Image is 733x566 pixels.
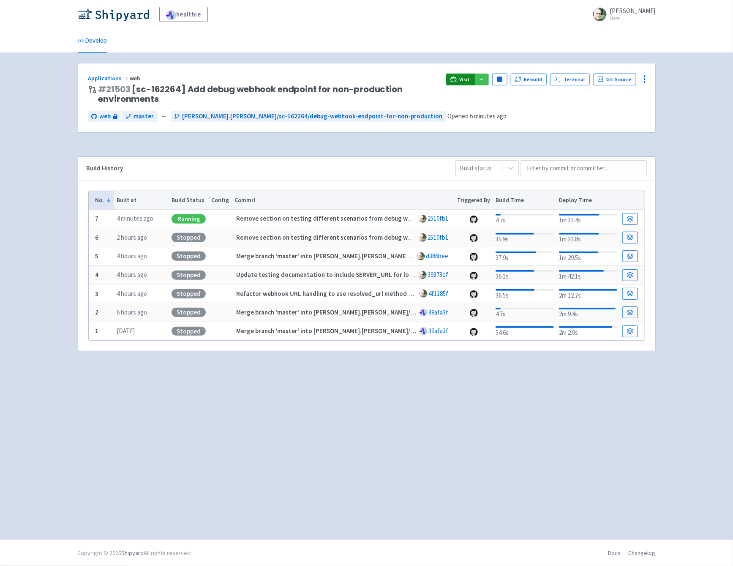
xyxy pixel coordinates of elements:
time: 2 hours ago [117,233,147,241]
a: Build Details [622,269,638,281]
a: Build Details [622,250,638,262]
div: 1m 42.1s [559,268,617,282]
b: 2 [95,308,99,316]
div: Stopped [172,327,206,336]
a: Develop [78,29,107,53]
span: Opened [448,112,507,120]
div: Build History [87,164,442,173]
a: Build Details [622,306,638,318]
strong: Merge branch 'master' into [PERSON_NAME].[PERSON_NAME]/sc-162264/debug-webhook-endpoint-for-non-p... [236,327,574,335]
b: 3 [95,290,99,298]
a: Build Details [622,325,638,337]
th: Config [209,191,232,210]
div: 1m 29.5s [559,250,617,263]
a: Build Details [622,288,638,300]
b: 1 [95,327,99,335]
div: 54.6s [496,325,553,338]
div: 4.7s [496,306,553,319]
button: Rebuild [511,74,547,85]
input: Filter by commit or committer... [520,160,647,176]
a: Build Details [622,232,638,243]
div: 36.5s [496,287,553,301]
div: 2m 12.7s [559,287,617,301]
div: 1m 31.4s [559,212,617,225]
div: Stopped [172,271,206,280]
div: 1m 31.8s [559,231,617,244]
a: Docs [608,549,621,557]
th: Built at [114,191,169,210]
th: Build Time [493,191,556,210]
time: 6 minutes ago [470,112,507,120]
a: 2510fb1 [428,214,449,222]
a: Changelog [629,549,656,557]
a: Shipyard [122,549,144,557]
a: 39373ef [428,271,449,279]
span: [PERSON_NAME] [610,7,656,15]
span: [sc-162264] Add debug webhook endpoint for non-production environments [98,85,439,104]
a: Git Source [593,74,637,85]
span: ← [161,112,167,121]
a: [PERSON_NAME] User [588,8,656,21]
div: 35.9s [496,231,553,244]
strong: Remove section on testing different scenarios from debug webhook documentation [236,233,474,241]
th: Triggered By [455,191,493,210]
a: Build Details [622,213,638,225]
b: 4 [95,271,99,279]
a: d386bee [426,252,449,260]
a: master [122,111,158,122]
strong: Remove section on testing different scenarios from debug webhook documentation [236,214,474,222]
a: [PERSON_NAME].[PERSON_NAME]/sc-162264/debug-webhook-endpoint-for-non-production [171,111,446,122]
a: healthie [159,7,208,22]
div: 4.7s [496,212,553,225]
th: Deploy Time [556,191,620,210]
b: 6 [95,233,99,241]
time: [DATE] [117,327,135,335]
span: [PERSON_NAME].[PERSON_NAME]/sc-162264/debug-webhook-endpoint-for-non-production [183,112,443,121]
a: 39afa3f [429,327,449,335]
a: web [88,111,121,122]
div: 2m 9.4s [559,306,617,319]
time: 4 hours ago [117,252,147,260]
a: #21503 [98,83,131,95]
button: No. [95,196,112,205]
th: Build Status [169,191,209,210]
div: 2m 2.0s [559,325,617,338]
div: 37.9s [496,250,553,263]
a: Applications [88,74,130,82]
div: Stopped [172,252,206,261]
span: Visit [459,76,470,83]
div: Copyright © 2025 All rights reserved. [78,549,192,558]
a: 39afa3f [429,308,449,316]
strong: Merge branch 'master' into [PERSON_NAME].[PERSON_NAME]/sc-162264/debug-webhook-endpoint-for-non-p... [236,252,574,260]
strong: Refactor webhook URL handling to use resolved_url method for dynamic URL resolution [236,290,485,298]
div: Stopped [172,233,206,242]
a: 2510fb1 [428,233,449,241]
strong: Update testing documentation to include SERVER_URL for local development webhook setup [236,271,500,279]
th: Commit [232,191,455,210]
a: Terminal [550,74,589,85]
div: 36.1s [496,268,553,282]
small: User [610,16,656,21]
button: Pause [492,74,507,85]
b: 5 [95,252,99,260]
span: web [100,112,111,121]
div: Stopped [172,289,206,298]
b: 7 [95,214,99,222]
img: Shipyard logo [78,8,149,21]
a: 4f1185f [429,290,449,298]
time: 6 hours ago [117,308,147,316]
span: web [130,74,142,82]
time: 4 hours ago [117,271,147,279]
time: 4 hours ago [117,290,147,298]
div: Running [172,214,206,224]
a: Visit [446,74,475,85]
div: Stopped [172,308,206,317]
strong: Merge branch 'master' into [PERSON_NAME].[PERSON_NAME]/sc-162264/debug-webhook-endpoint-for-non-p... [236,308,574,316]
span: master [134,112,154,121]
time: 4 minutes ago [117,214,153,222]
